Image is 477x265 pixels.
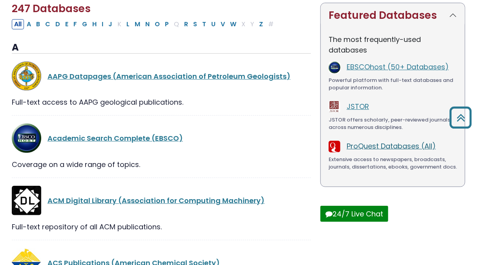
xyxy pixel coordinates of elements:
[347,141,436,151] a: ProQuest Databases (All)
[329,116,457,131] div: JSTOR offers scholarly, peer-reviewed journals across numerous disciplines.
[329,34,457,55] p: The most frequently-used databases
[90,19,99,29] button: Filter Results H
[48,133,183,143] a: Academic Search Complete (EBSCO)
[257,19,265,29] button: Filter Results Z
[218,19,227,29] button: Filter Results V
[347,62,449,72] a: EBSCOhost (50+ Databases)
[48,71,291,81] a: AAPG Datapages (American Association of Petroleum Geologists)
[48,196,265,205] a: ACM Digital Library (Association for Computing Machinery)
[132,19,143,29] button: Filter Results M
[43,19,53,29] button: Filter Results C
[80,19,90,29] button: Filter Results G
[209,19,218,29] button: Filter Results U
[12,221,311,232] div: Full-text repository of all ACM publications.
[12,159,311,170] div: Coverage on a wide range of topics.
[34,19,42,29] button: Filter Results B
[447,110,475,125] a: Back to Top
[106,19,115,29] button: Filter Results J
[71,19,79,29] button: Filter Results F
[12,19,277,29] div: Alpha-list to filter by first letter of database name
[12,42,311,54] h3: A
[99,19,106,29] button: Filter Results I
[124,19,132,29] button: Filter Results L
[321,3,465,28] button: Featured Databases
[143,19,152,29] button: Filter Results N
[24,19,33,29] button: Filter Results A
[329,156,457,171] div: Extensive access to newspapers, broadcasts, journals, dissertations, ebooks, government docs.
[228,19,239,29] button: Filter Results W
[200,19,208,29] button: Filter Results T
[12,2,91,16] span: 247 Databases
[191,19,199,29] button: Filter Results S
[152,19,162,29] button: Filter Results O
[182,19,190,29] button: Filter Results R
[63,19,71,29] button: Filter Results E
[12,19,24,29] button: All
[163,19,171,29] button: Filter Results P
[329,76,457,92] div: Powerful platform with full-text databases and popular information.
[53,19,62,29] button: Filter Results D
[320,206,388,222] button: 24/7 Live Chat
[347,102,369,111] a: JSTOR
[12,97,311,107] div: Full-text access to AAPG geological publications.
